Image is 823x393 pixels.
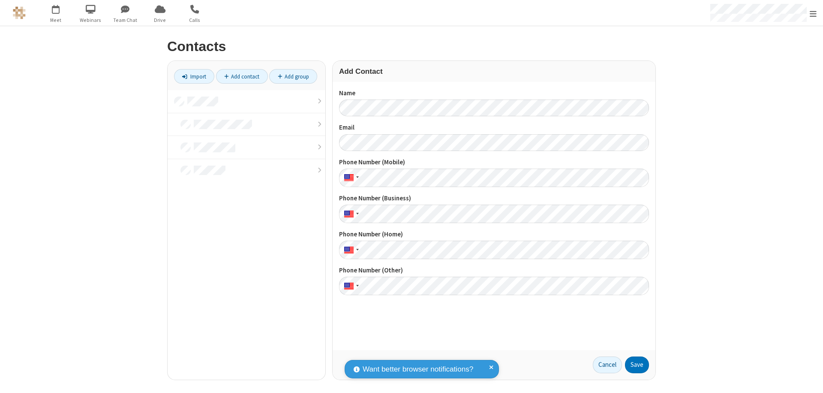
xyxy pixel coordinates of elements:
div: United States: + 1 [339,277,361,295]
span: Drive [144,16,176,24]
span: Calls [179,16,211,24]
span: Webinars [75,16,107,24]
label: Phone Number (Mobile) [339,157,649,167]
label: Name [339,88,649,98]
a: Add group [269,69,317,84]
label: Phone Number (Home) [339,230,649,239]
a: Import [174,69,214,84]
img: QA Selenium DO NOT DELETE OR CHANGE [13,6,26,19]
span: Team Chat [109,16,141,24]
a: Add contact [216,69,268,84]
div: United States: + 1 [339,241,361,259]
button: Save [625,357,649,374]
label: Email [339,123,649,133]
label: Phone Number (Other) [339,266,649,275]
span: Want better browser notifications? [363,364,473,375]
span: Meet [40,16,72,24]
h2: Contacts [167,39,656,54]
label: Phone Number (Business) [339,193,649,203]
h3: Add Contact [339,67,649,76]
a: Cancel [593,357,622,374]
div: United States: + 1 [339,169,361,187]
div: United States: + 1 [339,205,361,223]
